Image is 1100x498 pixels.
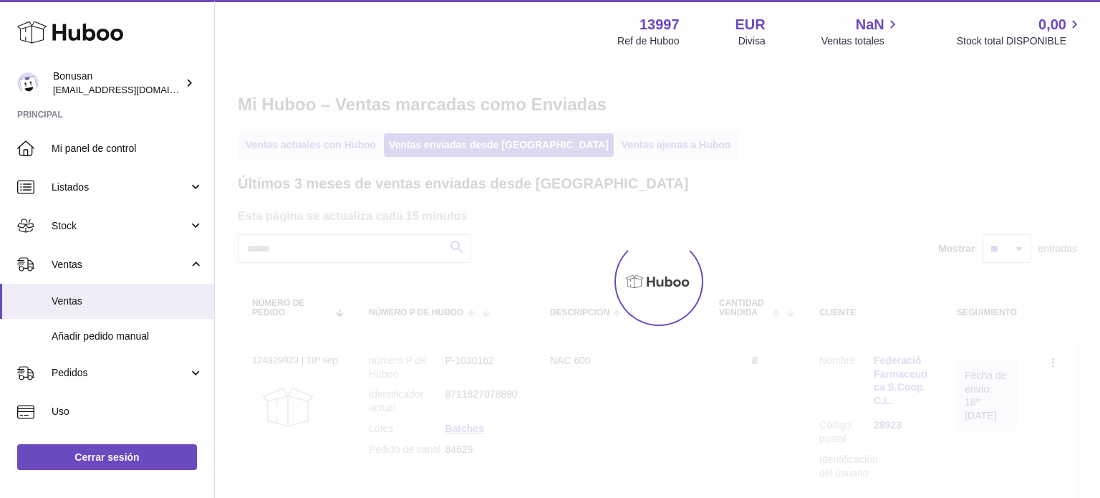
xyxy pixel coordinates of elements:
[52,330,203,343] span: Añadir pedido manual
[17,72,39,94] img: internalAdmin-13997@internal.huboo.com
[17,444,197,470] a: Cerrar sesión
[52,181,188,194] span: Listados
[52,405,203,418] span: Uso
[1038,15,1066,34] span: 0,00
[821,15,901,48] a: NaN Ventas totales
[52,366,188,380] span: Pedidos
[821,34,901,48] span: Ventas totales
[856,15,884,34] span: NaN
[52,142,203,155] span: Mi panel de control
[738,34,766,48] div: Divisa
[735,15,766,34] strong: EUR
[52,258,188,272] span: Ventas
[957,34,1083,48] span: Stock total DISPONIBLE
[53,84,211,95] span: [EMAIL_ADDRESS][DOMAIN_NAME]
[53,70,182,97] div: Bonusan
[52,219,188,233] span: Stock
[617,34,679,48] div: Ref de Huboo
[640,15,680,34] strong: 13997
[957,15,1083,48] a: 0,00 Stock total DISPONIBLE
[52,295,203,308] span: Ventas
